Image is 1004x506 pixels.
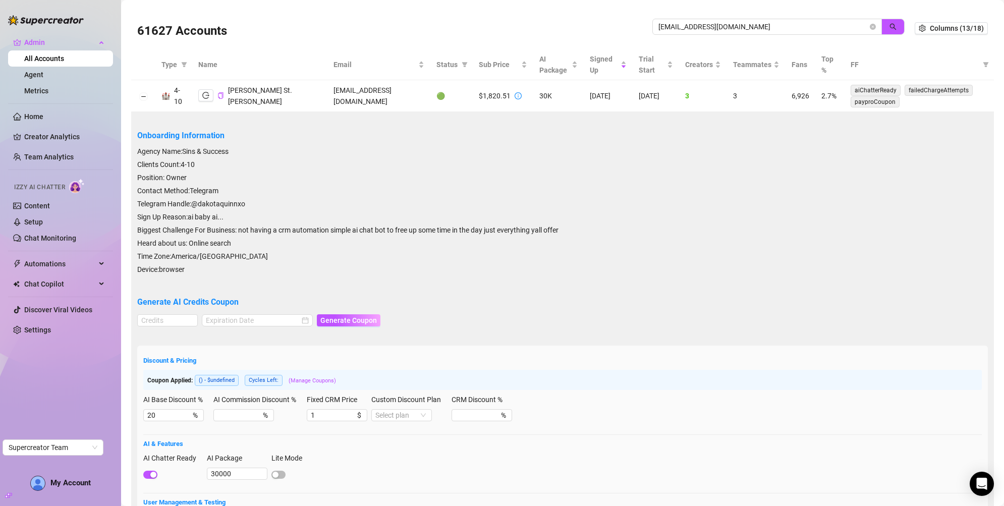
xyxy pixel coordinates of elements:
[213,394,303,405] label: AI Commission Discount %
[207,453,249,464] label: AI Package
[217,92,224,99] span: copy
[137,213,224,221] span: Sign Up Reason: ai baby ai...
[24,306,92,314] a: Discover Viral Videos
[311,410,355,421] input: Fixed CRM Price
[24,326,51,334] a: Settings
[228,86,292,105] span: [PERSON_NAME] St.[PERSON_NAME]
[786,49,815,80] th: Fans
[147,410,191,421] input: AI Base Discount %
[320,316,377,324] span: Generate Coupon
[24,202,50,210] a: Content
[50,478,91,487] span: My Account
[207,468,267,480] input: AI Package
[792,92,809,100] span: 6,926
[460,57,470,72] span: filter
[137,265,185,273] span: Device: browser
[13,38,21,46] span: crown
[14,183,65,192] span: Izzy AI Chatter
[181,62,187,68] span: filter
[479,59,519,70] span: Sub Price
[8,15,84,25] img: logo-BBDzfeDw.svg
[217,92,224,99] button: Copy Account UID
[24,54,64,63] a: All Accounts
[245,375,283,386] span: Cycles Left:
[436,92,445,100] span: 🟢
[179,57,189,72] span: filter
[456,410,499,421] input: CRM Discount %
[217,410,261,421] input: AI Commission Discount %
[137,226,559,234] span: Biggest Challenge For Business: not having a crm automation simple ai chat bot to free up some ti...
[9,440,97,455] span: Supercreator Team
[137,252,268,260] span: Time Zone: America/[GEOGRAPHIC_DATA]
[206,315,300,326] input: Expiration Date
[851,96,900,107] span: payproCoupon
[13,280,20,288] img: Chat Copilot
[24,218,43,226] a: Setup
[138,315,197,326] input: Credits
[137,174,187,182] span: Position: Owner
[161,90,170,101] div: 🏰
[633,49,679,80] th: Trial Start
[679,49,727,80] th: Creators
[919,25,926,32] span: setting
[584,80,633,112] td: [DATE]
[333,59,416,70] span: Email
[633,80,679,112] td: [DATE]
[870,24,876,30] button: close-circle
[137,187,218,195] span: Contact Method: Telegram
[13,260,21,268] span: thunderbolt
[981,57,991,72] span: filter
[147,377,193,384] span: Coupon Applied:
[452,394,509,405] label: CRM Discount %
[685,92,689,100] span: 3
[733,59,771,70] span: Teammates
[202,92,209,99] span: logout
[195,375,239,386] span: ( ) - $undefined
[685,59,713,70] span: Creators
[24,234,76,242] a: Chat Monitoring
[851,59,979,70] span: FF
[24,113,43,121] a: Home
[371,394,448,405] label: Custom Discount Plan
[24,71,43,79] a: Agent
[198,89,213,101] button: logout
[462,62,468,68] span: filter
[533,80,584,112] td: 30K
[69,179,85,193] img: AI Chatter
[139,92,147,100] button: Collapse row
[639,53,665,76] span: Trial Start
[271,471,286,479] button: Lite Mode
[539,53,570,76] span: AI Package
[137,147,229,155] span: Agency Name: Sins & Success
[815,49,845,80] th: Top %
[930,24,984,32] span: Columns (13/18)
[905,85,973,96] span: failedChargeAttempts
[473,49,533,80] th: Sub Price
[436,59,458,70] span: Status
[289,377,336,384] a: (Manage Coupons)
[137,130,988,142] h5: Onboarding Information
[590,53,619,76] span: Signed Up
[143,356,982,366] h5: Discount & Pricing
[851,85,901,96] span: aiChatterReady
[317,314,380,326] button: Generate Coupon
[327,80,430,112] td: [EMAIL_ADDRESS][DOMAIN_NAME]
[327,49,430,80] th: Email
[727,49,786,80] th: Teammates
[137,160,195,168] span: Clients Count: 4-10
[533,49,584,80] th: AI Package
[970,472,994,496] div: Open Intercom Messenger
[137,239,231,247] span: Heard about us: Online search
[137,200,245,208] span: Telegram Handle: @dakotaquinnxo
[889,23,897,30] span: search
[24,276,96,292] span: Chat Copilot
[143,439,982,449] h5: AI & Features
[161,59,177,70] span: Type
[479,90,511,101] div: $1,820.51
[515,92,522,99] span: info-circle
[821,92,836,100] span: 2.7%
[137,296,988,308] h5: Generate AI Credits Coupon
[143,453,203,464] label: AI Chatter Ready
[143,394,209,405] label: AI Base Discount %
